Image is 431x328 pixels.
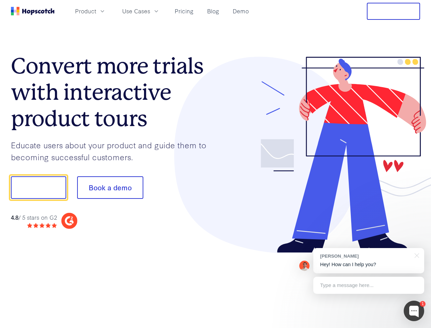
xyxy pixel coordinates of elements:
a: Demo [230,5,252,17]
p: Hey! How can I help you? [320,261,417,268]
h1: Convert more trials with interactive product tours [11,53,216,132]
div: 1 [420,301,426,307]
a: Pricing [172,5,196,17]
span: Use Cases [122,7,150,15]
button: Show me! [11,176,66,199]
a: Blog [204,5,222,17]
button: Use Cases [118,5,164,17]
strong: 4.8 [11,213,18,221]
div: Type a message here... [313,277,424,294]
span: Product [75,7,96,15]
a: Home [11,7,55,15]
button: Book a demo [77,176,143,199]
p: Educate users about your product and guide them to becoming successful customers. [11,139,216,163]
button: Product [71,5,110,17]
div: / 5 stars on G2 [11,213,57,222]
div: [PERSON_NAME] [320,253,411,259]
button: Free Trial [367,3,420,20]
img: Mark Spera [299,261,310,271]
